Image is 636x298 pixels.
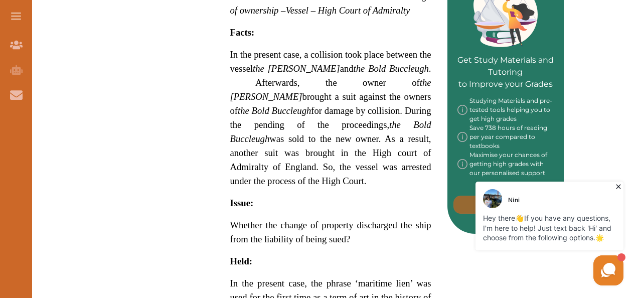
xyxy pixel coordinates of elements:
[285,5,410,16] span: Vessel – High Court of Admiralty
[457,96,554,123] div: Studying Materials and pre-tested tools helping you to get high grades
[230,198,254,208] strong: Issue:
[457,123,554,151] div: Save 738 hours of reading per year compared to textbooks
[457,123,467,151] img: info-img
[457,151,554,178] div: Maximise your chances of getting high grades with our personalised support
[230,49,431,186] span: In the present case, a collision took place between the vessel and . Afterwards, the owner of bro...
[395,179,626,288] iframe: HelpCrunch
[238,105,311,116] em: the Bold Buccleugh
[457,96,467,123] img: info-img
[253,63,340,74] em: the [PERSON_NAME]
[230,256,253,266] strong: Held:
[230,220,431,244] span: Whether the change of property discharged the ship from the liability of being sued?
[230,27,255,38] strong: Facts:
[457,151,467,178] img: info-img
[230,119,431,144] em: the Bold Buccleugh
[354,63,429,74] em: the Bold Buccleugh
[457,26,554,90] p: Get Study Materials and Tutoring to Improve your Grades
